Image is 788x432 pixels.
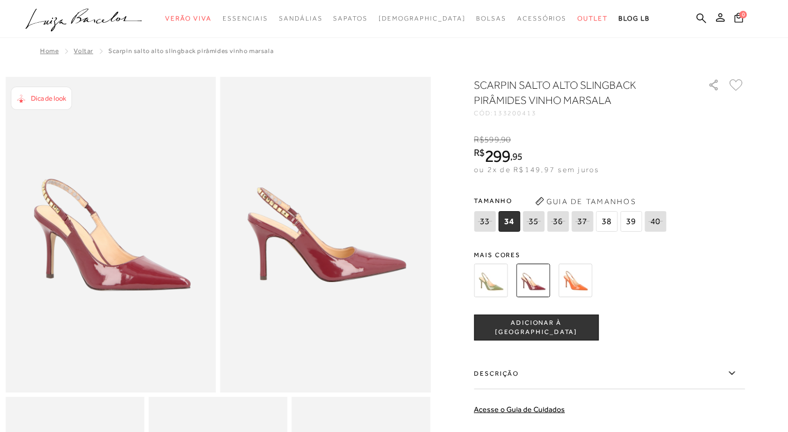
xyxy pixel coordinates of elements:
span: 35 [523,211,544,232]
span: 37 [571,211,593,232]
span: Sapatos [333,15,367,22]
img: image [220,77,431,392]
button: ADICIONAR À [GEOGRAPHIC_DATA] [474,315,598,341]
a: noSubCategoriesText [379,9,466,29]
a: categoryNavScreenReaderText [333,9,367,29]
span: ADICIONAR À [GEOGRAPHIC_DATA] [474,318,598,337]
h1: SCARPIN SALTO ALTO SLINGBACK PIRÂMIDES VINHO MARSALA [474,77,677,108]
button: 0 [731,12,746,27]
div: CÓD: [474,110,691,116]
span: BLOG LB [618,15,650,22]
span: 38 [596,211,617,232]
span: 40 [644,211,666,232]
img: SCARPIN SALTO ALTO SLINGBACK PIRÂMIDES VINHO MARSALA [516,264,550,297]
span: Acessórios [517,15,566,22]
span: Outlet [577,15,608,22]
span: Tamanho [474,193,669,209]
span: Mais cores [474,252,745,258]
span: 39 [620,211,642,232]
i: , [510,152,523,161]
img: image [5,77,216,392]
a: Acesse o Guia de Cuidados [474,405,565,414]
span: Verão Viva [165,15,212,22]
i: R$ [474,148,485,158]
span: 133200413 [493,109,537,117]
span: [DEMOGRAPHIC_DATA] [379,15,466,22]
a: categoryNavScreenReaderText [517,9,566,29]
span: 0 [739,11,747,18]
a: BLOG LB [618,9,650,29]
i: , [499,135,511,145]
span: 599 [484,135,499,145]
span: 95 [512,150,523,162]
span: Bolsas [476,15,506,22]
span: Essenciais [223,15,268,22]
a: categoryNavScreenReaderText [223,9,268,29]
span: 33 [474,211,496,232]
span: 36 [547,211,569,232]
a: categoryNavScreenReaderText [577,9,608,29]
span: ou 2x de R$149,97 sem juros [474,165,599,174]
a: categoryNavScreenReaderText [165,9,212,29]
i: R$ [474,135,484,145]
button: Guia de Tamanhos [531,193,640,210]
a: categoryNavScreenReaderText [279,9,322,29]
a: categoryNavScreenReaderText [476,9,506,29]
span: Sandálias [279,15,322,22]
span: SCARPIN SALTO ALTO SLINGBACK PIRÂMIDES VINHO MARSALA [108,47,273,55]
a: Voltar [74,47,93,55]
span: 299 [485,146,510,166]
img: SCARPIN SALTO ALTO SLINGBACK PIRÂMIDES VERDE OLIVA [474,264,507,297]
span: 90 [501,135,511,145]
label: Descrição [474,358,745,389]
a: Home [40,47,58,55]
img: SCARPIN SLINGBACK COM SALTO ALTO FINO EM VERNIZ LARANJA COM REBITES DE PIRÂMIDES [558,264,592,297]
span: 34 [498,211,520,232]
span: Dica de look [31,94,66,102]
